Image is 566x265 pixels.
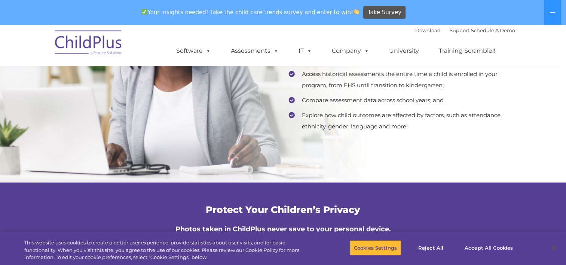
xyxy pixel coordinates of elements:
[461,240,517,256] button: Accept All Cookies
[175,225,391,233] span: Photos taken in ChildPlus never save to your personal device.
[368,6,401,19] span: Take Survey
[415,27,441,33] a: Download
[291,43,319,58] a: IT
[206,204,360,215] span: Protect Your Children’s Privacy
[450,27,469,33] a: Support
[471,27,515,33] a: Schedule A Demo
[415,27,515,33] font: |
[24,239,311,261] div: This website uses cookies to create a better user experience, provide statistics about user visit...
[431,43,503,58] a: Training Scramble!!
[546,240,562,256] button: Close
[289,68,510,91] li: Access historical assessments the entire time a child is enrolled in your program, from EHS until...
[169,43,218,58] a: Software
[382,43,426,58] a: University
[51,25,126,63] img: ChildPlus by Procare Solutions
[354,9,359,15] img: 👏
[141,9,147,15] img: ✅
[350,240,401,256] button: Cookies Settings
[138,5,362,19] span: Your insights needed! Take the child care trends survey and enter to win!
[407,240,454,256] button: Reject All
[324,43,377,58] a: Company
[289,95,510,106] li: Compare assessment data across school years; and
[289,110,510,132] li: Explore how child outcomes are affected by factors, such as attendance, ethnicity, gender, langua...
[223,43,286,58] a: Assessments
[363,6,406,19] a: Take Survey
